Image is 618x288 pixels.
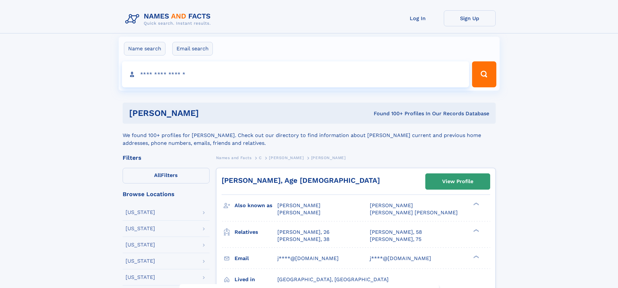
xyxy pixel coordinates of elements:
h3: Email [235,253,277,264]
div: Browse Locations [123,191,210,197]
a: Log In [392,10,444,26]
span: [PERSON_NAME] [370,202,413,208]
span: [PERSON_NAME] [277,209,321,216]
span: [PERSON_NAME] [269,156,304,160]
a: [PERSON_NAME], Age [DEMOGRAPHIC_DATA] [222,176,380,184]
span: All [154,172,161,178]
div: Found 100+ Profiles In Our Records Database [286,110,489,117]
a: Sign Up [444,10,496,26]
div: [US_STATE] [126,258,155,264]
a: [PERSON_NAME] [269,154,304,162]
div: ❯ [472,255,479,259]
a: C [259,154,262,162]
h1: [PERSON_NAME] [129,109,286,117]
span: [PERSON_NAME] [277,202,321,208]
span: [PERSON_NAME] [311,156,346,160]
div: [US_STATE] [126,275,155,280]
a: [PERSON_NAME], 75 [370,236,421,243]
label: Filters [123,168,210,183]
input: search input [122,61,469,87]
div: ❯ [472,202,479,206]
div: Filters [123,155,210,161]
h3: Lived in [235,274,277,285]
div: We found 100+ profiles for [PERSON_NAME]. Check out our directory to find information about [PERS... [123,124,496,147]
div: [US_STATE] [126,242,155,247]
span: [PERSON_NAME] [PERSON_NAME] [370,209,458,216]
button: Search Button [472,61,496,87]
a: [PERSON_NAME], 38 [277,236,330,243]
img: Logo Names and Facts [123,10,216,28]
h3: Relatives [235,227,277,238]
a: [PERSON_NAME], 58 [370,229,422,236]
div: [US_STATE] [126,210,155,215]
div: ❯ [472,228,479,232]
div: [US_STATE] [126,226,155,231]
h3: Also known as [235,200,277,211]
span: [GEOGRAPHIC_DATA], [GEOGRAPHIC_DATA] [277,276,389,282]
a: Names and Facts [216,154,252,162]
span: C [259,156,262,160]
a: [PERSON_NAME], 26 [277,229,330,236]
label: Name search [124,42,165,56]
label: Email search [172,42,213,56]
a: View Profile [426,174,490,189]
div: View Profile [442,174,473,189]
